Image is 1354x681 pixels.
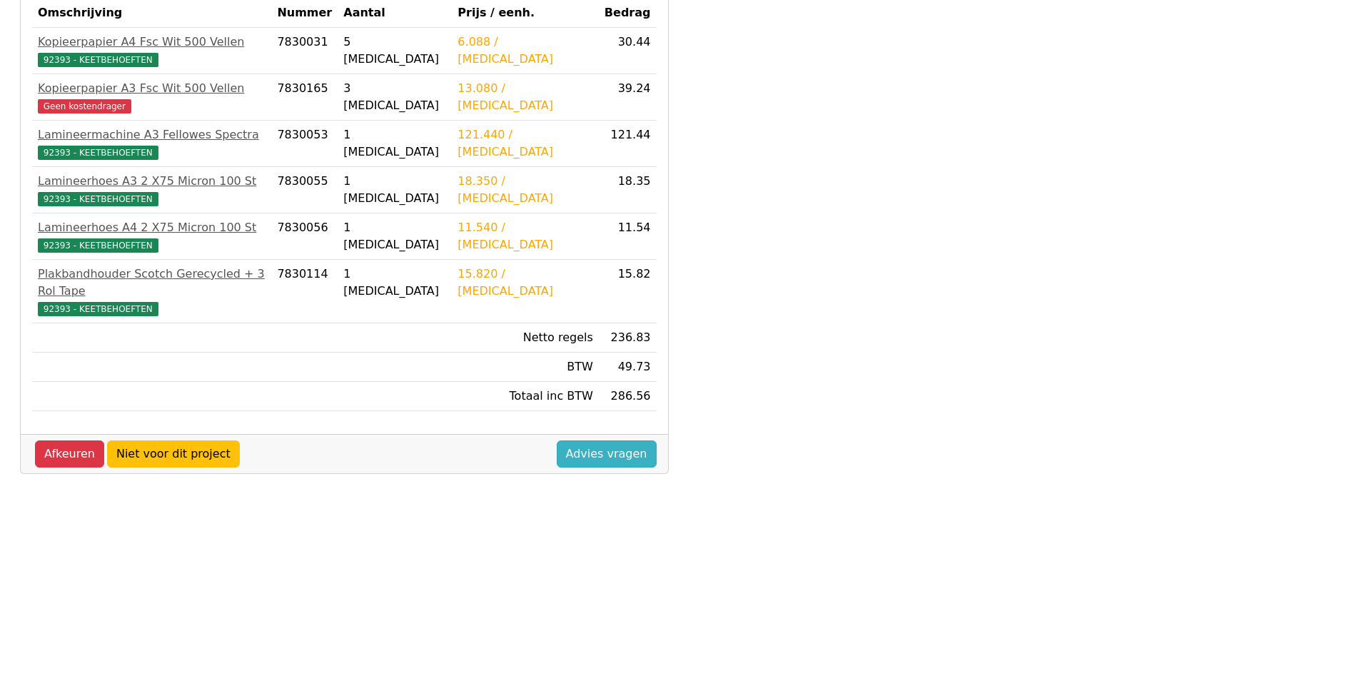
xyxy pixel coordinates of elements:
[458,266,592,300] div: 15.820 / [MEDICAL_DATA]
[343,173,446,207] div: 1 [MEDICAL_DATA]
[271,28,338,74] td: 7830031
[38,173,266,207] a: Lamineerhoes A3 2 X75 Micron 100 St92393 - KEETBEHOEFTEN
[35,440,104,468] a: Afkeuren
[38,192,158,206] span: 92393 - KEETBEHOEFTEN
[38,146,158,160] span: 92393 - KEETBEHOEFTEN
[38,266,266,300] div: Plakbandhouder Scotch Gerecycled + 3 Rol Tape
[343,126,446,161] div: 1 [MEDICAL_DATA]
[38,80,266,114] a: Kopieerpapier A3 Fsc Wit 500 VellenGeen kostendrager
[38,34,266,68] a: Kopieerpapier A4 Fsc Wit 500 Vellen92393 - KEETBEHOEFTEN
[458,219,592,253] div: 11.540 / [MEDICAL_DATA]
[38,34,266,51] div: Kopieerpapier A4 Fsc Wit 500 Vellen
[107,440,240,468] a: Niet voor dit project
[271,213,338,260] td: 7830056
[458,80,592,114] div: 13.080 / [MEDICAL_DATA]
[38,219,266,253] a: Lamineerhoes A4 2 X75 Micron 100 St92393 - KEETBEHOEFTEN
[271,167,338,213] td: 7830055
[38,238,158,253] span: 92393 - KEETBEHOEFTEN
[38,126,266,143] div: Lamineermachine A3 Fellowes Spectra
[599,121,657,167] td: 121.44
[343,80,446,114] div: 3 [MEDICAL_DATA]
[458,126,592,161] div: 121.440 / [MEDICAL_DATA]
[38,219,266,236] div: Lamineerhoes A4 2 X75 Micron 100 St
[452,382,598,411] td: Totaal inc BTW
[38,173,266,190] div: Lamineerhoes A3 2 X75 Micron 100 St
[557,440,657,468] a: Advies vragen
[599,28,657,74] td: 30.44
[599,260,657,323] td: 15.82
[271,121,338,167] td: 7830053
[38,266,266,317] a: Plakbandhouder Scotch Gerecycled + 3 Rol Tape92393 - KEETBEHOEFTEN
[599,167,657,213] td: 18.35
[271,260,338,323] td: 7830114
[599,213,657,260] td: 11.54
[458,173,592,207] div: 18.350 / [MEDICAL_DATA]
[458,34,592,68] div: 6.088 / [MEDICAL_DATA]
[38,80,266,97] div: Kopieerpapier A3 Fsc Wit 500 Vellen
[599,74,657,121] td: 39.24
[599,353,657,382] td: 49.73
[38,99,131,113] span: Geen kostendrager
[452,353,598,382] td: BTW
[38,302,158,316] span: 92393 - KEETBEHOEFTEN
[343,219,446,253] div: 1 [MEDICAL_DATA]
[343,266,446,300] div: 1 [MEDICAL_DATA]
[452,323,598,353] td: Netto regels
[38,53,158,67] span: 92393 - KEETBEHOEFTEN
[271,74,338,121] td: 7830165
[38,126,266,161] a: Lamineermachine A3 Fellowes Spectra92393 - KEETBEHOEFTEN
[599,382,657,411] td: 286.56
[343,34,446,68] div: 5 [MEDICAL_DATA]
[599,323,657,353] td: 236.83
